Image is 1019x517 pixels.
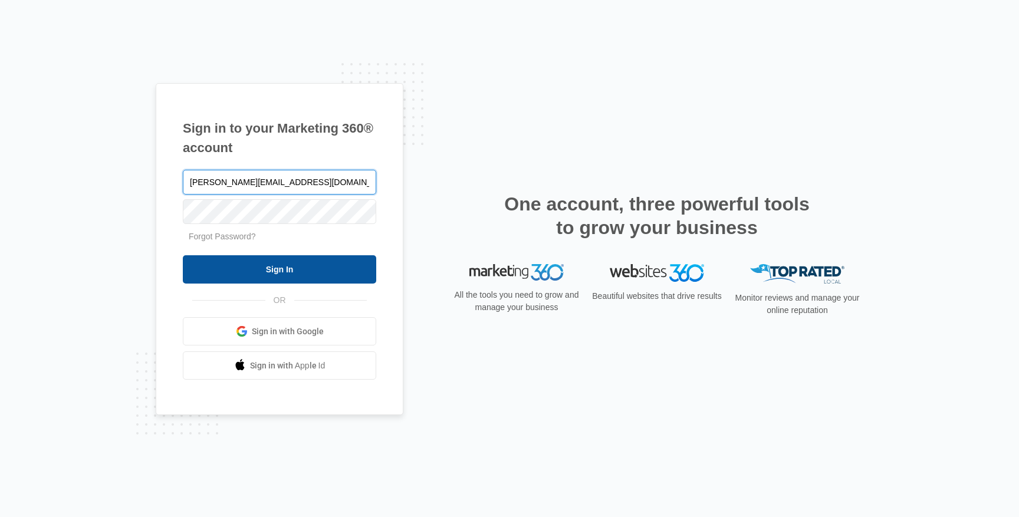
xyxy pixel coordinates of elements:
[183,118,376,157] h1: Sign in to your Marketing 360® account
[265,294,294,307] span: OR
[183,351,376,380] a: Sign in with Apple Id
[189,232,256,241] a: Forgot Password?
[731,292,863,317] p: Monitor reviews and manage your online reputation
[610,264,704,281] img: Websites 360
[750,264,844,284] img: Top Rated Local
[183,317,376,345] a: Sign in with Google
[469,264,564,281] img: Marketing 360
[252,325,324,338] span: Sign in with Google
[591,290,723,302] p: Beautiful websites that drive results
[183,255,376,284] input: Sign In
[250,360,326,372] span: Sign in with Apple Id
[183,170,376,195] input: Email
[451,289,583,314] p: All the tools you need to grow and manage your business
[501,192,813,239] h2: One account, three powerful tools to grow your business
